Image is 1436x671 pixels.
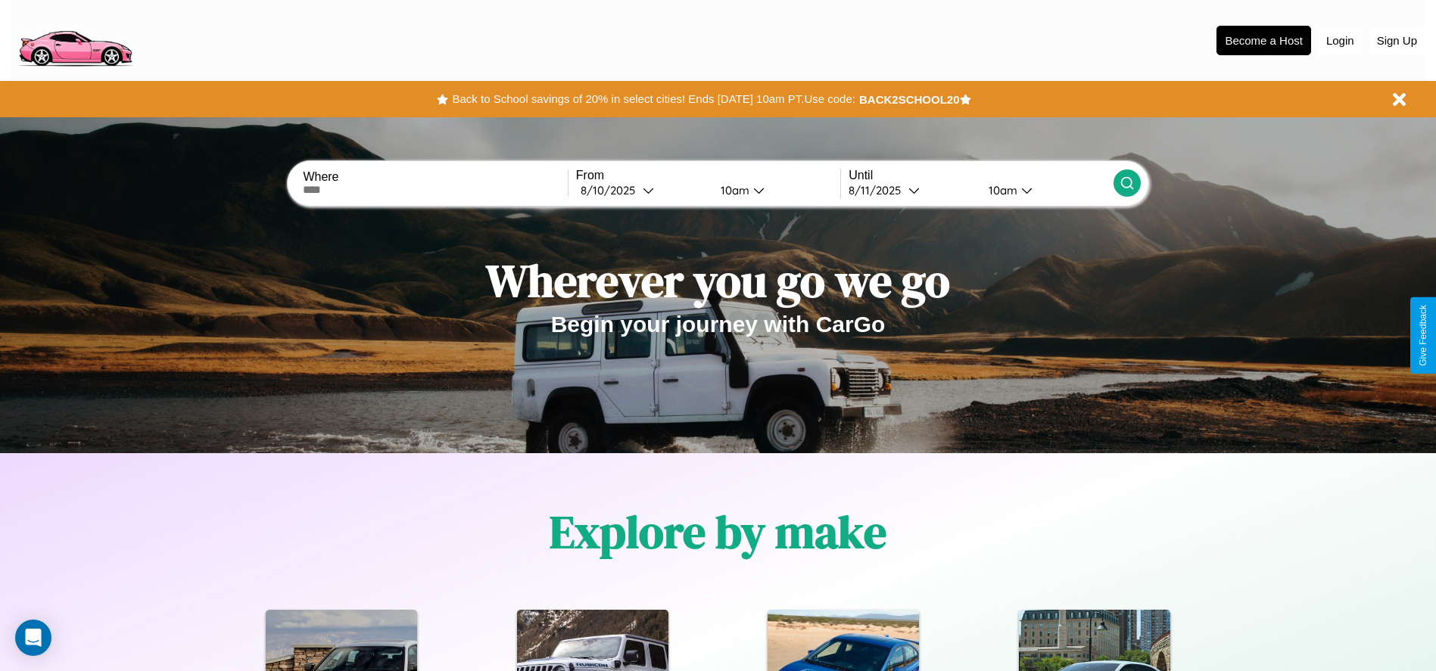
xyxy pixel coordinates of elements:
[1319,26,1362,54] button: Login
[849,183,908,197] div: 8 / 11 / 2025
[303,170,567,184] label: Where
[581,183,643,197] div: 8 / 10 / 2025
[1216,26,1311,55] button: Become a Host
[550,501,886,563] h1: Explore by make
[849,169,1113,182] label: Until
[576,169,840,182] label: From
[1418,305,1428,366] div: Give Feedback
[11,8,139,70] img: logo
[15,620,51,656] div: Open Intercom Messenger
[977,182,1114,198] button: 10am
[981,183,1021,197] div: 10am
[1369,26,1425,54] button: Sign Up
[709,182,841,198] button: 10am
[576,182,709,198] button: 8/10/2025
[448,89,858,110] button: Back to School savings of 20% in select cities! Ends [DATE] 10am PT.Use code:
[713,183,753,197] div: 10am
[859,93,960,106] b: BACK2SCHOOL20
